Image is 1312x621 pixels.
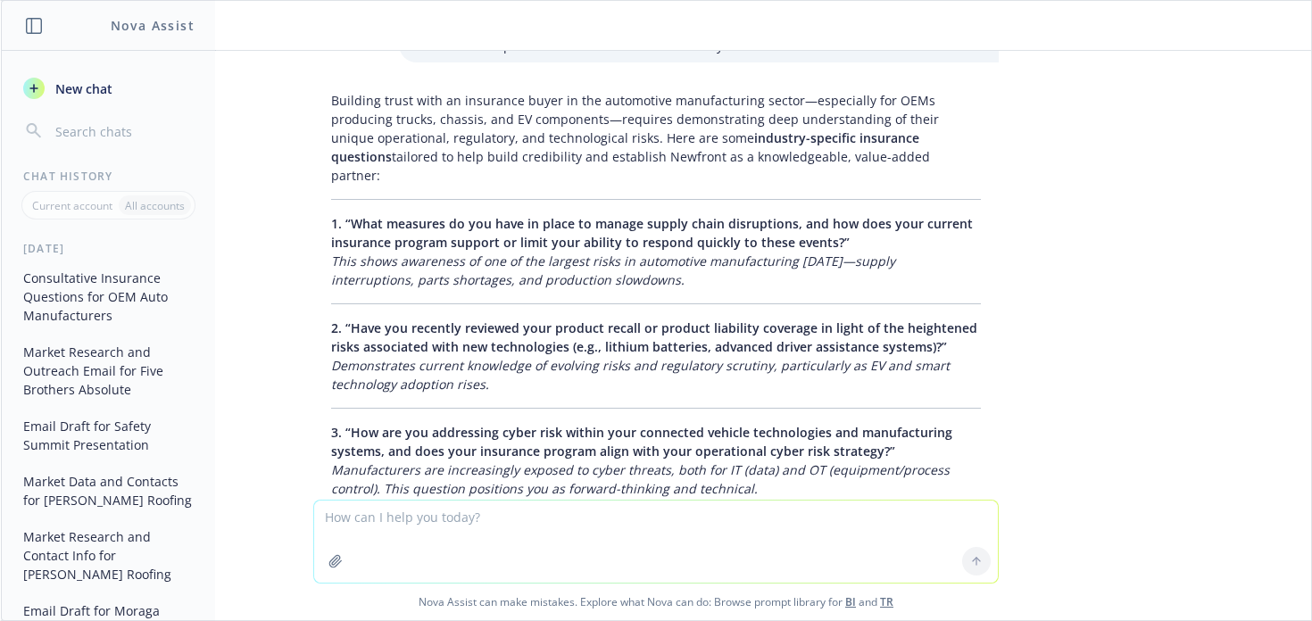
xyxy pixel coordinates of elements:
div: [DATE] [2,241,215,256]
button: New chat [16,72,201,104]
p: Current account [32,198,112,213]
span: 3. “How are you addressing cyber risk within your connected vehicle technologies and manufacturin... [331,424,952,460]
em: This shows awareness of one of the largest risks in automotive manufacturing [DATE]—supply interr... [331,253,895,288]
em: Manufacturers are increasingly exposed to cyber threats, both for IT (data) and OT (equipment/pro... [331,461,950,497]
p: All accounts [125,198,185,213]
button: Consultative Insurance Questions for OEM Auto Manufacturers [16,263,201,330]
button: Market Research and Contact Info for [PERSON_NAME] Roofing [16,522,201,589]
a: BI [845,594,856,609]
button: Email Draft for Safety Summit Presentation [16,411,201,460]
div: Chat History [2,169,215,184]
input: Search chats [52,119,194,144]
p: Building trust with an insurance buyer in the automotive manufacturing sector—especially for OEMs... [331,91,981,185]
em: Demonstrates current knowledge of evolving risks and regulatory scrutiny, particularly as EV and ... [331,357,950,393]
span: New chat [52,79,112,98]
button: Market Research and Outreach Email for Five Brothers Absolute [16,337,201,404]
h1: Nova Assist [111,16,195,35]
span: Nova Assist can make mistakes. Explore what Nova can do: Browse prompt library for and [8,584,1304,620]
span: 2. “Have you recently reviewed your product recall or product liability coverage in light of the ... [331,319,977,355]
a: TR [880,594,893,609]
span: 1. “What measures do you have in place to manage supply chain disruptions, and how does your curr... [331,215,973,251]
button: Market Data and Contacts for [PERSON_NAME] Roofing [16,467,201,515]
